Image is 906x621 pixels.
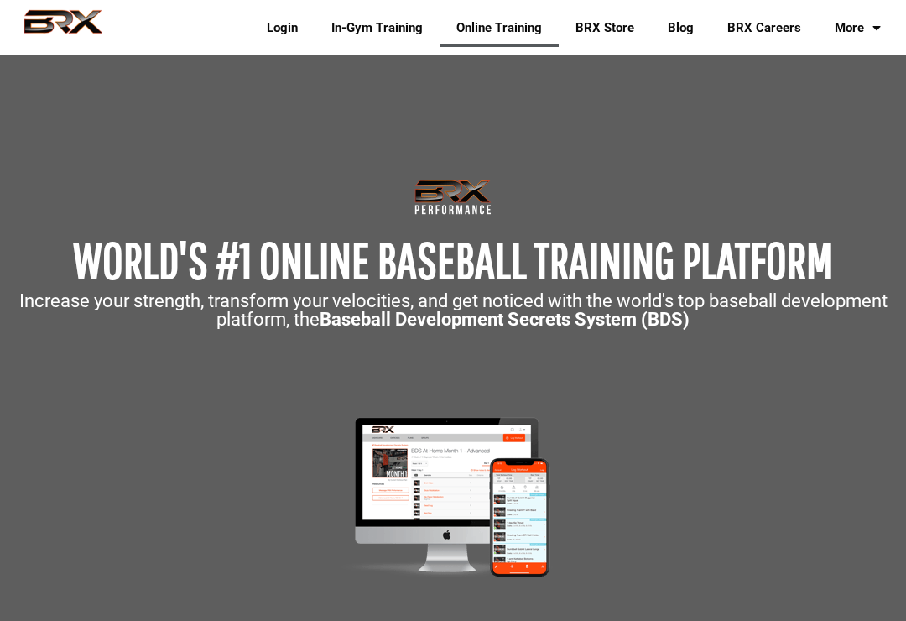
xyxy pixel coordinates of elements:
[440,8,559,47] a: Online Training
[818,8,898,47] a: More
[8,292,898,329] p: Increase your strength, transform your velocities, and get noticed with the world's top baseball ...
[711,8,818,47] a: BRX Careers
[73,231,833,289] span: WORLD'S #1 ONLINE BASEBALL TRAINING PLATFORM
[559,8,651,47] a: BRX Store
[8,9,118,46] img: BRX Performance
[320,413,586,582] img: Mockup-2-large
[315,8,440,47] a: In-Gym Training
[320,309,690,330] strong: Baseball Development Secrets System (BDS)
[651,8,711,47] a: Blog
[250,8,315,47] a: Login
[237,8,898,47] div: Navigation Menu
[412,176,494,218] img: Transparent-Black-BRX-Logo-White-Performance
